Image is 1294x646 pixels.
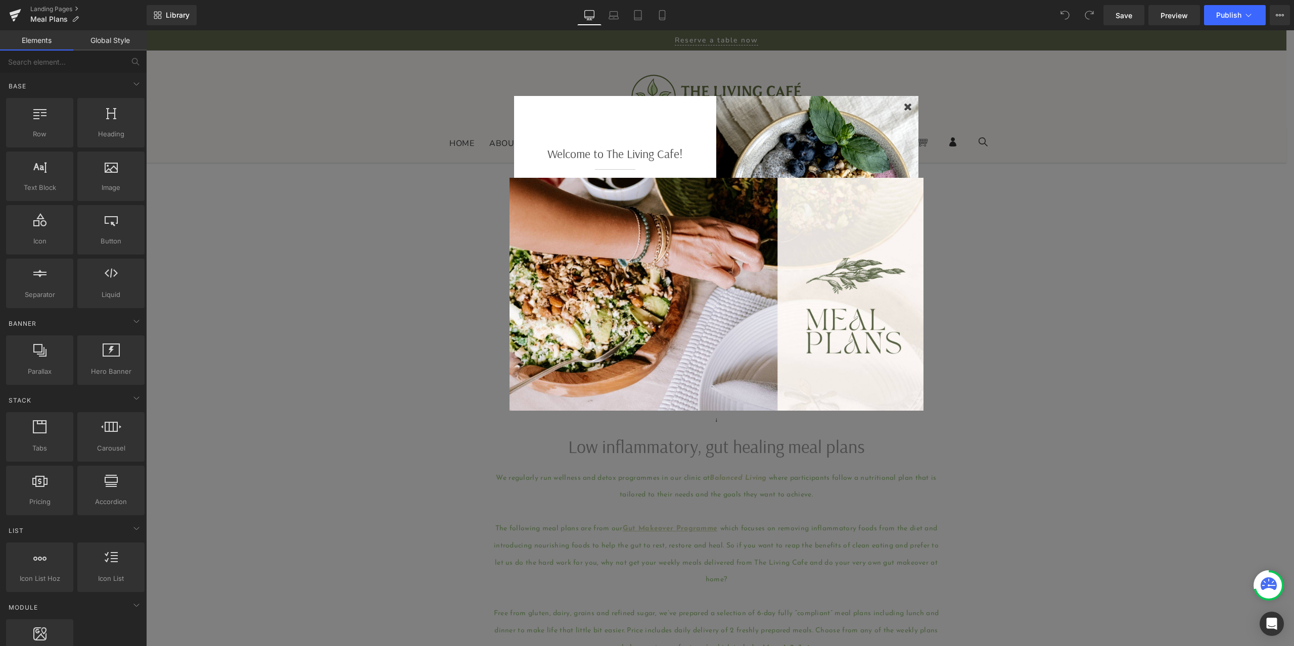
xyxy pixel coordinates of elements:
div: Open Intercom Messenger [1260,612,1284,636]
span: Icon [9,236,70,246]
button: Publish [1204,5,1266,25]
span: Tabs [9,443,70,454]
a: Gut Makeover Programme [477,494,572,502]
a: Balanced Livin [564,444,616,452]
span: Hero Banner [80,366,142,377]
a: 4 weeks [542,614,567,621]
span: Icon List Hoz [9,573,70,584]
button: Redo [1079,5,1099,25]
span: ↓ [569,386,572,393]
span: Carousel [80,443,142,454]
a: Mobile [650,5,674,25]
a: Landing Pages [30,5,147,13]
span: Pricing [9,496,70,507]
span: Heading [80,129,142,139]
span: Image [80,182,142,193]
h1: Low inflammatory, gut healing meal plans [282,405,858,427]
span: Liquid [80,289,142,300]
h2: Welcome to The Living Cafe! [378,115,560,139]
button: Undo [1055,5,1075,25]
span: List [8,526,25,535]
span: Publish [1216,11,1241,19]
p: The following meal plans are from our which focuses on removing inflammatory foods from the diet ... [345,490,795,558]
span: Preview [1161,10,1188,21]
span: Separator [9,289,70,300]
a: Desktop [577,5,602,25]
span: Module [8,603,39,612]
span: Accordion [80,496,142,507]
span: Save [1116,10,1132,21]
span: Base [8,81,27,91]
a: Tablet [626,5,650,25]
span: Library [166,11,190,20]
span: Button [80,236,142,246]
p: We regularly run wellness and detox programmes in our clinic at where participants follow a nutri... [345,439,795,473]
a: g [616,444,620,452]
span: Parallax [9,366,70,377]
span: Meal Plans [30,15,68,23]
a: New Library [147,5,197,25]
span: Stack [8,395,32,405]
a: Preview [1148,5,1200,25]
p: Free from gluten, dairy, grains and refined sugar, we’ve prepared a selection of 6-day fully “com... [345,575,795,626]
a: Global Style [73,30,147,51]
span: Text Block [9,182,70,193]
span: Row [9,129,70,139]
span: Banner [8,319,37,328]
span: Icon List [80,573,142,584]
button: More [1270,5,1290,25]
a: Laptop [602,5,626,25]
